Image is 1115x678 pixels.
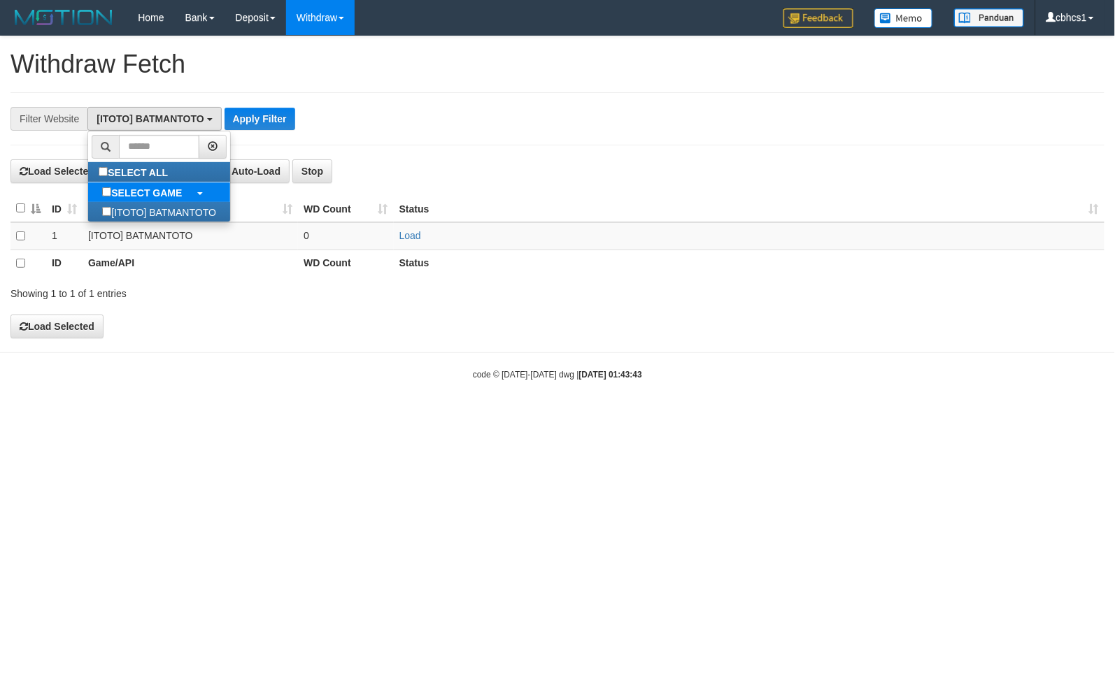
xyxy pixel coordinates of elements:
[399,230,421,241] a: Load
[579,370,642,380] strong: [DATE] 01:43:43
[46,250,83,277] th: ID
[473,370,642,380] small: code © [DATE]-[DATE] dwg |
[193,159,290,183] button: Run Auto-Load
[88,162,182,182] label: SELECT ALL
[954,8,1024,27] img: panduan.png
[88,182,230,202] a: SELECT GAME
[298,195,394,222] th: WD Count: activate to sort column ascending
[102,207,111,216] input: [ITOTO] BATMANTOTO
[394,250,1105,277] th: Status
[97,113,204,124] span: [ITOTO] BATMANTOTO
[99,167,108,176] input: SELECT ALL
[783,8,853,28] img: Feedback.jpg
[10,315,104,338] button: Load Selected
[304,230,309,241] span: 0
[10,281,454,301] div: Showing 1 to 1 of 1 entries
[46,195,83,222] th: ID: activate to sort column ascending
[88,202,230,222] label: [ITOTO] BATMANTOTO
[10,107,87,131] div: Filter Website
[298,250,394,277] th: WD Count
[46,222,83,250] td: 1
[394,195,1105,222] th: Status: activate to sort column ascending
[83,222,298,250] td: [ITOTO] BATMANTOTO
[292,159,332,183] button: Stop
[83,250,298,277] th: Game/API
[111,187,182,199] b: SELECT GAME
[225,108,295,130] button: Apply Filter
[87,107,221,131] button: [ITOTO] BATMANTOTO
[83,195,298,222] th: Game/API: activate to sort column ascending
[874,8,933,28] img: Button%20Memo.svg
[10,159,104,183] button: Load Selected
[102,187,111,196] input: SELECT GAME
[10,7,117,28] img: MOTION_logo.png
[10,50,1105,78] h1: Withdraw Fetch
